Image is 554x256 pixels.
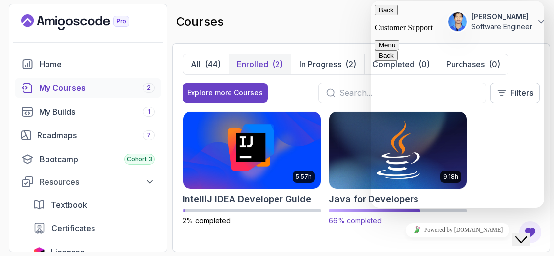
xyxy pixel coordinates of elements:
[345,58,356,70] div: (2)
[183,83,268,103] button: Explore more Courses
[15,126,161,145] a: roadmaps
[21,14,152,30] a: Landing page
[183,192,311,206] h2: IntelliJ IDEA Developer Guide
[183,112,321,189] img: IntelliJ IDEA Developer Guide card
[15,78,161,98] a: courses
[39,82,155,94] div: My Courses
[15,102,161,122] a: builds
[37,129,155,141] div: Roadmaps
[291,54,364,74] button: In Progress(2)
[237,58,268,70] p: Enrolled
[512,216,544,246] iframe: chat widget
[51,199,87,211] span: Textbook
[187,88,263,98] div: Explore more Courses
[15,149,161,169] a: bootcamp
[229,54,291,74] button: Enrolled(2)
[272,58,283,70] div: (2)
[27,218,161,238] a: certificates
[191,58,201,70] p: All
[40,153,155,165] div: Bootcamp
[339,87,478,99] input: Search...
[176,14,224,30] h2: courses
[40,58,155,70] div: Home
[183,111,321,226] a: IntelliJ IDEA Developer Guide card5.57hIntelliJ IDEA Developer Guide2% completed
[51,222,95,234] span: Certificates
[371,219,544,241] iframe: chat widget
[27,195,161,214] a: textbook
[147,131,151,139] span: 7
[371,1,544,208] iframe: chat widget
[329,111,467,226] a: Java for Developers card9.18hJava for Developers66% completed
[15,173,161,191] button: Resources
[329,192,418,206] h2: Java for Developers
[183,54,229,74] button: All(44)
[147,84,151,92] span: 2
[39,106,155,118] div: My Builds
[15,54,161,74] a: home
[127,155,152,163] span: Cohort 3
[148,108,150,116] span: 1
[299,58,341,70] p: In Progress
[296,173,312,181] p: 5.57h
[329,216,382,225] span: 66% completed
[183,216,231,225] span: 2% completed
[205,58,221,70] div: (44)
[364,54,438,74] button: Completed(0)
[40,176,155,188] div: Resources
